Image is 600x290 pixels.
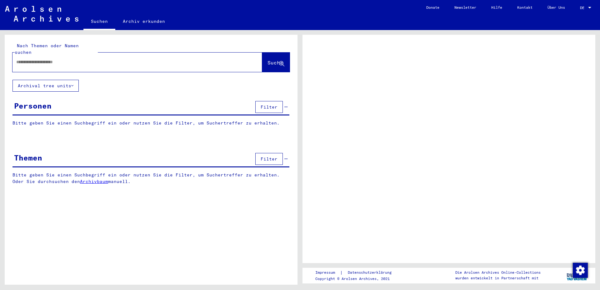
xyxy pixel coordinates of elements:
img: Zustimmung ändern [573,263,588,278]
div: Personen [14,100,52,111]
a: Impressum [315,269,340,276]
span: Suche [267,59,283,66]
span: Filter [261,104,277,110]
button: Suche [262,53,290,72]
div: Zustimmung ändern [572,262,587,277]
button: Filter [255,101,283,113]
div: Themen [14,152,42,163]
p: wurden entwickelt in Partnerschaft mit [455,275,541,281]
p: Bitte geben Sie einen Suchbegriff ein oder nutzen Sie die Filter, um Suchertreffer zu erhalten. [12,120,289,126]
span: DE [580,6,587,10]
p: Die Arolsen Archives Online-Collections [455,270,541,275]
a: Archiv erkunden [115,14,172,29]
div: | [315,269,399,276]
img: Arolsen_neg.svg [5,6,78,22]
button: Filter [255,153,283,165]
button: Archival tree units [12,80,79,92]
p: Copyright © Arolsen Archives, 2021 [315,276,399,282]
img: yv_logo.png [565,267,589,283]
a: Archivbaum [80,179,108,184]
span: Filter [261,156,277,162]
p: Bitte geben Sie einen Suchbegriff ein oder nutzen Sie die Filter, um Suchertreffer zu erhalten. O... [12,172,290,185]
mat-label: Nach Themen oder Namen suchen [15,43,79,55]
a: Suchen [83,14,115,30]
a: Datenschutzerklärung [343,269,399,276]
